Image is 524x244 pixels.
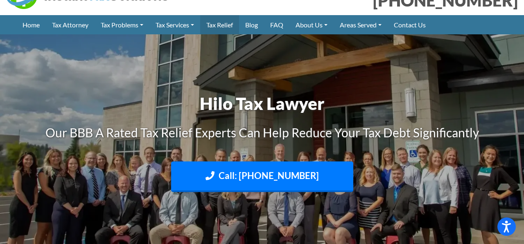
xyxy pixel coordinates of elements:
[239,15,264,34] a: Blog
[264,15,289,34] a: FAQ
[46,15,95,34] a: Tax Attorney
[35,92,489,116] h1: Hilo Tax Lawyer
[289,15,334,34] a: About Us
[200,15,239,34] a: Tax Relief
[16,15,46,34] a: Home
[334,15,388,34] a: Areas Served
[95,15,149,34] a: Tax Problems
[149,15,200,34] a: Tax Services
[171,161,353,192] a: Call: [PHONE_NUMBER]
[35,124,489,141] h3: Our BBB A Rated Tax Relief Experts Can Help Reduce Your Tax Debt Significantly
[388,15,432,34] a: Contact Us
